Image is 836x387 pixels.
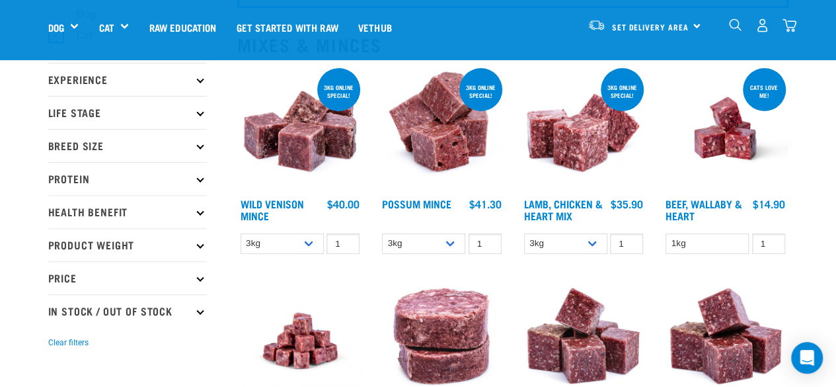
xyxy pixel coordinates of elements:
[611,198,643,210] div: $35.90
[782,19,796,32] img: home-icon@2x.png
[48,337,89,349] button: Clear filters
[237,65,363,192] img: Pile Of Cubed Wild Venison Mince For Pets
[459,77,502,105] div: 3kg online special!
[601,77,644,105] div: 3kg online special!
[469,234,502,254] input: 1
[729,19,741,31] img: home-icon-1@2x.png
[753,198,785,210] div: $14.90
[469,198,502,210] div: $41.30
[791,342,823,374] div: Open Intercom Messenger
[48,228,207,261] p: Product Weight
[348,1,402,54] a: Vethub
[665,200,742,218] a: Beef, Wallaby & Heart
[379,65,505,192] img: 1102 Possum Mince 01
[227,1,348,54] a: Get started with Raw
[48,162,207,195] p: Protein
[48,261,207,294] p: Price
[612,24,689,29] span: Set Delivery Area
[382,200,451,206] a: Possum Mince
[98,20,114,35] a: Cat
[752,234,785,254] input: 1
[524,200,603,218] a: Lamb, Chicken & Heart Mix
[588,19,605,31] img: van-moving.png
[326,234,360,254] input: 1
[48,195,207,228] p: Health Benefit
[662,65,788,192] img: Raw Essentials 2024 July2572 Beef Wallaby Heart
[48,96,207,129] p: Life Stage
[755,19,769,32] img: user.png
[743,77,786,105] div: Cats love me!
[241,200,304,218] a: Wild Venison Mince
[48,63,207,96] p: Experience
[48,129,207,162] p: Breed Size
[139,1,226,54] a: Raw Education
[48,294,207,327] p: In Stock / Out Of Stock
[610,234,643,254] input: 1
[327,198,360,210] div: $40.00
[317,77,360,105] div: 3kg online special!
[521,65,647,192] img: 1124 Lamb Chicken Heart Mix 01
[48,20,64,35] a: Dog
